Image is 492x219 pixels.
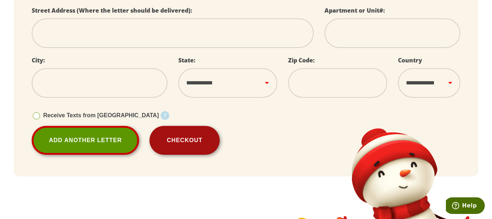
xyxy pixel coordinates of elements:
[32,126,139,155] a: Add Another Letter
[325,6,385,14] label: Apartment or Unit#:
[149,126,220,155] button: Checkout
[446,197,485,215] iframe: Opens a widget where you can find more information
[32,6,192,14] label: Street Address (Where the letter should be delivered):
[288,56,315,64] label: Zip Code:
[398,56,422,64] label: Country
[178,56,196,64] label: State:
[43,112,159,118] span: Receive Texts from [GEOGRAPHIC_DATA]
[32,56,45,64] label: City:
